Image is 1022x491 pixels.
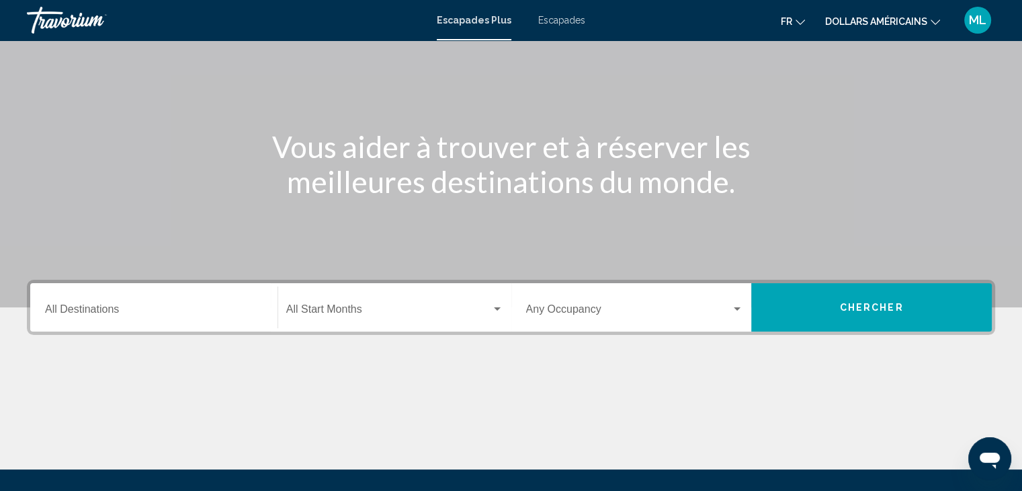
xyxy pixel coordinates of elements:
[259,129,763,199] h1: Vous aider à trouver et à réserver les meilleures destinations du monde.
[840,303,904,313] span: Chercher
[538,15,585,26] a: Escapades
[437,15,511,26] a: Escapades Plus
[30,283,992,332] div: Widget de recherche
[968,437,1011,480] iframe: Bouton de lancement de la fenêtre de messagerie
[781,16,792,27] font: fr
[960,6,995,34] button: Menu utilisateur
[751,283,992,332] button: Chercher
[781,11,805,31] button: Changer de langue
[825,11,940,31] button: Changer de devise
[825,16,927,27] font: dollars américains
[969,13,986,27] font: ML
[27,7,423,34] a: Travorium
